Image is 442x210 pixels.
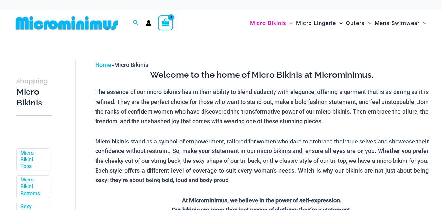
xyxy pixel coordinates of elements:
[294,13,344,33] a: Micro LingerieMenu ToggleMenu Toggle
[346,15,365,31] span: Outers
[95,87,429,126] p: The essence of our micro bikinis lies in their ability to blend audacity with elegance, offering ...
[13,16,121,30] img: MM SHOP LOGO FLAT
[247,12,429,34] nav: Site Navigation
[16,77,48,85] span: shopping
[182,197,342,204] strong: At Microminimus, we believe in the power of self-expression.
[375,15,420,31] span: Mens Swimwear
[95,137,429,185] p: Micro bikinis stand as a symbol of empowerment, tailored for women who dare to embrace their true...
[16,75,52,108] h3: Micro Bikinis
[345,13,373,33] a: OutersMenu ToggleMenu Toggle
[296,15,336,31] span: Micro Lingerie
[20,177,45,197] a: Micro Bikini Bottoms
[420,15,426,31] span: Menu Toggle
[114,61,148,68] span: Micro Bikinis
[133,19,139,27] a: Search icon link
[250,15,286,31] span: Micro Bikinis
[336,15,343,31] span: Menu Toggle
[95,61,111,68] a: Home
[286,15,293,31] span: Menu Toggle
[365,15,371,31] span: Menu Toggle
[158,15,173,30] a: View Shopping Cart, empty
[373,13,428,33] a: Mens SwimwearMenu ToggleMenu Toggle
[95,69,429,81] h3: Welcome to the home of Micro Bikinis at Microminimus.
[20,150,45,170] a: Micro Bikini Tops
[146,20,151,26] a: Account icon link
[95,61,148,68] span: »
[248,13,294,33] a: Micro BikinisMenu ToggleMenu Toggle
